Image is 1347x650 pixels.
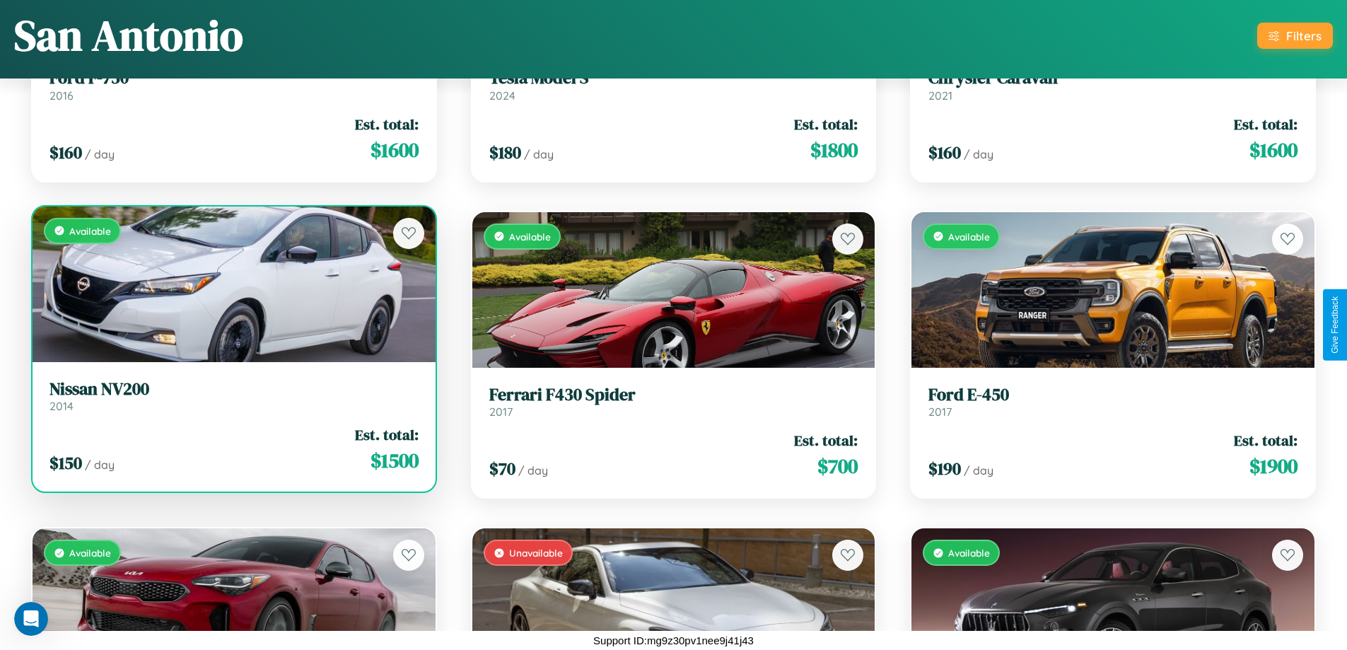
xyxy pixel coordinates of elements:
[524,147,554,161] span: / day
[371,136,419,164] span: $ 1600
[509,547,563,559] span: Unavailable
[49,88,74,103] span: 2016
[489,405,513,419] span: 2017
[85,147,115,161] span: / day
[518,463,548,477] span: / day
[817,452,858,480] span: $ 700
[1257,23,1333,49] button: Filters
[928,405,952,419] span: 2017
[49,379,419,400] h3: Nissan NV200
[928,88,952,103] span: 2021
[593,631,754,650] p: Support ID: mg9z30pv1nee9j41j43
[489,141,521,164] span: $ 180
[49,68,419,88] h3: Ford F-750
[1286,28,1322,43] div: Filters
[1330,296,1340,354] div: Give Feedback
[928,68,1298,88] h3: Chrysler Caravan
[794,430,858,451] span: Est. total:
[928,68,1298,103] a: Chrysler Caravan2021
[489,68,858,103] a: Tesla Model S2024
[964,147,993,161] span: / day
[489,88,515,103] span: 2024
[371,446,419,475] span: $ 1500
[489,385,858,419] a: Ferrari F430 Spider2017
[355,114,419,134] span: Est. total:
[1249,136,1298,164] span: $ 1600
[85,458,115,472] span: / day
[948,231,990,243] span: Available
[928,385,1298,405] h3: Ford E-450
[14,6,243,64] h1: San Antonio
[49,399,74,413] span: 2014
[14,602,48,636] iframe: Intercom live chat
[489,68,858,88] h3: Tesla Model S
[489,457,515,480] span: $ 70
[49,68,419,103] a: Ford F-7502016
[928,385,1298,419] a: Ford E-4502017
[1249,452,1298,480] span: $ 1900
[49,141,82,164] span: $ 160
[69,547,111,559] span: Available
[1234,114,1298,134] span: Est. total:
[948,547,990,559] span: Available
[49,451,82,475] span: $ 150
[964,463,993,477] span: / day
[928,457,961,480] span: $ 190
[489,385,858,405] h3: Ferrari F430 Spider
[355,424,419,445] span: Est. total:
[810,136,858,164] span: $ 1800
[49,379,419,414] a: Nissan NV2002014
[509,231,551,243] span: Available
[928,141,961,164] span: $ 160
[794,114,858,134] span: Est. total:
[69,225,111,237] span: Available
[1234,430,1298,451] span: Est. total:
